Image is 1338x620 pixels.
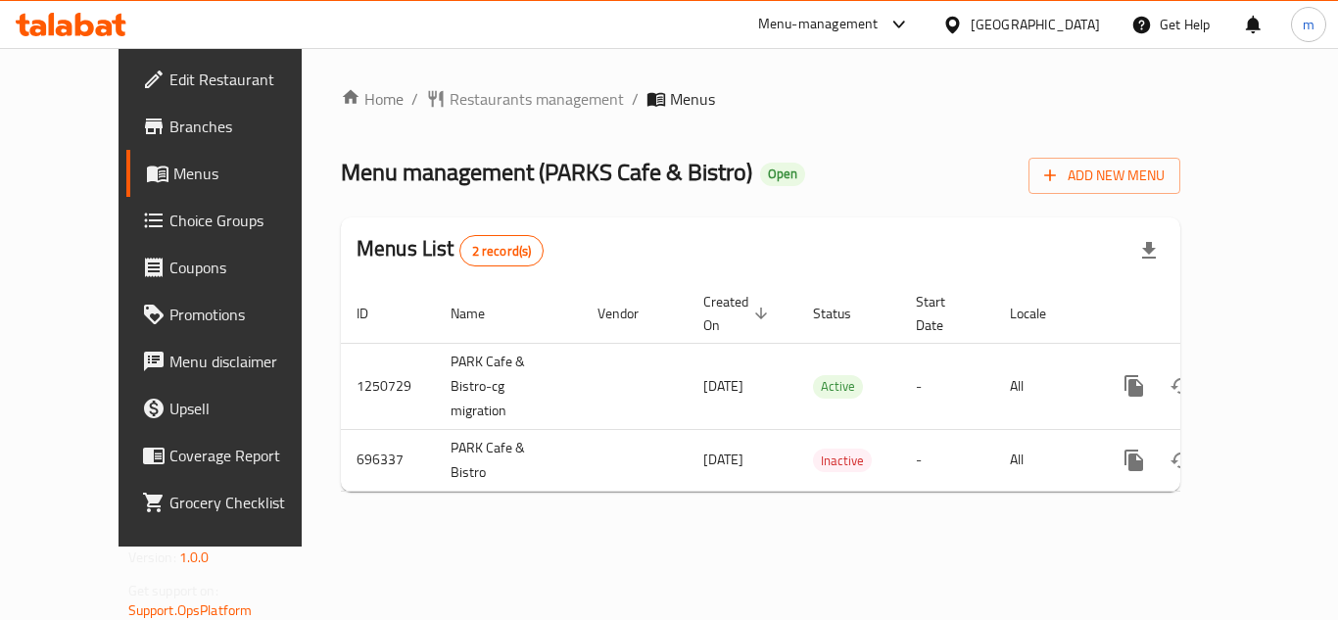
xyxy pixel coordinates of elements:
button: more [1111,437,1158,484]
td: - [900,343,994,429]
button: Change Status [1158,437,1205,484]
span: Branches [169,115,326,138]
span: Menus [670,87,715,111]
h2: Menus List [357,234,544,266]
td: PARK Cafe & Bistro-cg migration [435,343,582,429]
span: Menus [173,162,326,185]
span: [DATE] [703,373,743,399]
th: Actions [1095,284,1314,344]
a: Choice Groups [126,197,342,244]
div: Active [813,375,863,399]
a: Restaurants management [426,87,624,111]
span: Promotions [169,303,326,326]
span: Locale [1010,302,1072,325]
span: Get support on: [128,578,218,603]
div: [GEOGRAPHIC_DATA] [971,14,1100,35]
div: Total records count [459,235,545,266]
span: 2 record(s) [460,242,544,261]
td: - [900,429,994,491]
span: Grocery Checklist [169,491,326,514]
td: 1250729 [341,343,435,429]
span: Coverage Report [169,444,326,467]
a: Home [341,87,404,111]
span: Restaurants management [450,87,624,111]
span: Status [813,302,877,325]
a: Menus [126,150,342,197]
td: 696337 [341,429,435,491]
div: Inactive [813,449,872,472]
span: Created On [703,290,774,337]
span: [DATE] [703,447,743,472]
span: Inactive [813,450,872,472]
span: Add New Menu [1044,164,1165,188]
a: Upsell [126,385,342,432]
span: Edit Restaurant [169,68,326,91]
span: Vendor [597,302,664,325]
a: Menu disclaimer [126,338,342,385]
span: Active [813,375,863,398]
span: Menu management ( PARKS Cafe & Bistro ) [341,150,752,194]
span: Name [451,302,510,325]
a: Grocery Checklist [126,479,342,526]
span: Menu disclaimer [169,350,326,373]
button: Change Status [1158,362,1205,409]
td: All [994,429,1095,491]
li: / [411,87,418,111]
span: Version: [128,545,176,570]
nav: breadcrumb [341,87,1180,111]
a: Promotions [126,291,342,338]
div: Export file [1125,227,1172,274]
li: / [632,87,639,111]
a: Edit Restaurant [126,56,342,103]
a: Coupons [126,244,342,291]
span: 1.0.0 [179,545,210,570]
button: more [1111,362,1158,409]
a: Branches [126,103,342,150]
div: Menu-management [758,13,879,36]
span: Start Date [916,290,971,337]
span: Open [760,166,805,182]
button: Add New Menu [1028,158,1180,194]
span: m [1303,14,1314,35]
table: enhanced table [341,284,1314,492]
td: PARK Cafe & Bistro [435,429,582,491]
span: ID [357,302,394,325]
a: Coverage Report [126,432,342,479]
span: Upsell [169,397,326,420]
td: All [994,343,1095,429]
span: Choice Groups [169,209,326,232]
span: Coupons [169,256,326,279]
